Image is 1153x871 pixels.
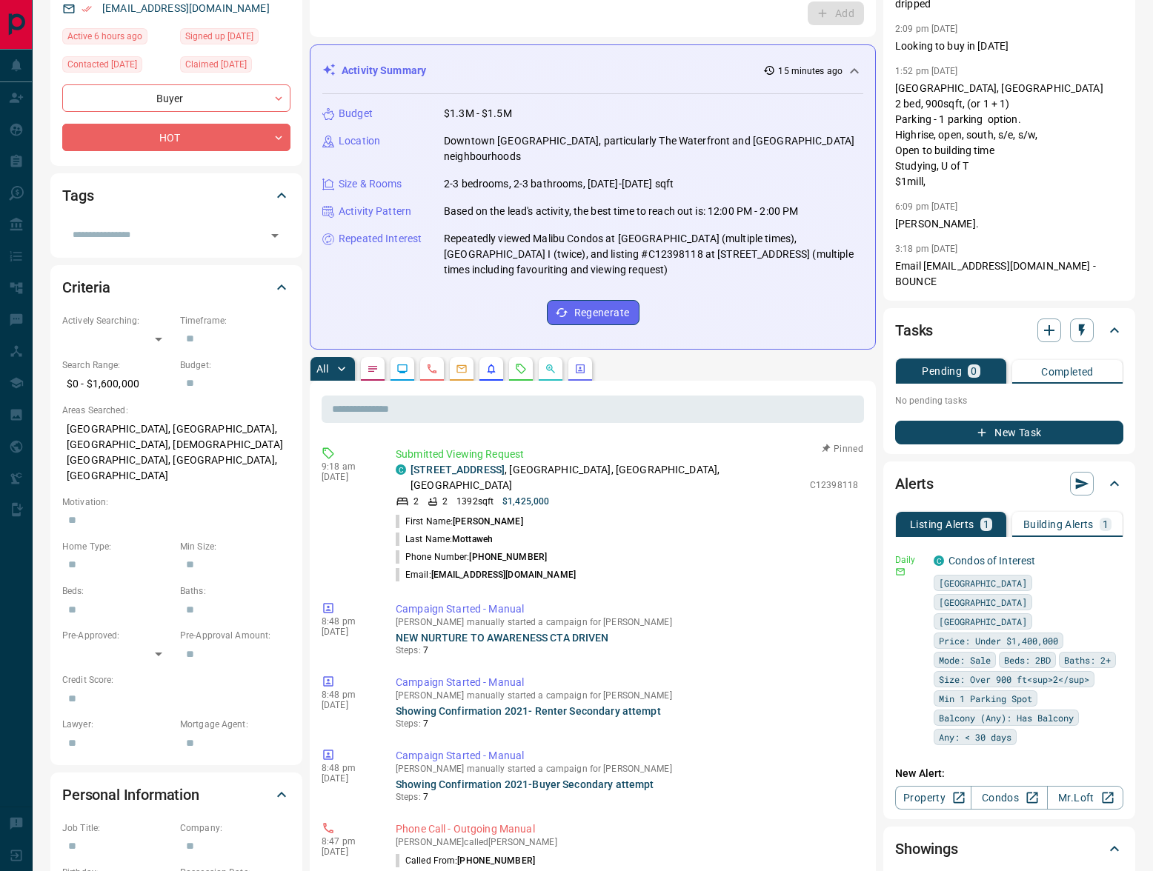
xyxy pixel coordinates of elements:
[180,584,290,598] p: Baths:
[1004,653,1051,667] span: Beds: 2BD
[1103,519,1109,530] p: 1
[62,276,110,299] h2: Criteria
[62,270,290,305] div: Criteria
[396,705,661,717] a: Showing Confirmation 2021- Renter Secondary attempt
[457,855,535,866] span: [PHONE_NUMBER]
[396,550,547,564] p: Phone Number:
[423,645,428,655] span: 7
[396,515,523,528] p: First Name:
[396,778,654,790] a: Showing Confirmation 2021-Buyer Secondary attempt
[423,792,428,802] span: 7
[396,717,858,730] p: Steps:
[62,56,173,77] div: Fri Oct 10 2025
[971,366,977,376] p: 0
[396,464,406,475] div: condos.ca
[396,675,858,690] p: Campaign Started - Manual
[1023,519,1094,530] p: Building Alerts
[452,534,493,544] span: Mottaweh
[934,555,944,566] div: condos.ca
[62,178,290,213] div: Tags
[895,318,933,342] h2: Tasks
[396,690,858,701] p: [PERSON_NAME] manually started a campaign for [PERSON_NAME]
[778,64,843,78] p: 15 minutes ago
[396,790,858,804] p: Steps:
[62,404,290,417] p: Areas Searched:
[895,258,1123,352] p: Email [EMAIL_ADDRESS][DOMAIN_NAME] - BOUNCE Phone+[PHONE_NUMBER] Placed call to [PHONE_NUMBER] - ...
[431,570,576,580] span: [EMAIL_ADDRESS][DOMAIN_NAME]
[895,472,934,495] h2: Alerts
[895,244,958,254] p: 3:18 pm [DATE]
[62,184,93,207] h2: Tags
[939,595,1027,610] span: [GEOGRAPHIC_DATA]
[895,81,1123,190] p: [GEOGRAPHIC_DATA], [GEOGRAPHIC_DATA] 2 bed, 900sqft, (or 1 + 1) Parking - 1 parking option. Highr...
[910,519,974,530] p: Listing Alerts
[502,495,549,508] p: $1,425,000
[180,28,290,49] div: Mon Feb 28 2022
[62,358,173,372] p: Search Range:
[895,837,958,861] h2: Showings
[453,516,522,527] span: [PERSON_NAME]
[895,553,925,567] p: Daily
[1041,367,1094,377] p: Completed
[396,748,858,764] p: Campaign Started - Manual
[1064,653,1111,667] span: Baths: 2+
[180,718,290,731] p: Mortgage Agent:
[895,421,1123,444] button: New Task
[62,673,290,687] p: Credit Score:
[62,783,199,807] h2: Personal Information
[485,363,497,375] svg: Listing Alerts
[265,225,285,246] button: Open
[547,300,639,325] button: Regenerate
[895,567,906,577] svg: Email
[185,57,247,72] span: Claimed [DATE]
[67,29,142,44] span: Active 6 hours ago
[939,710,1074,725] span: Balcony (Any): Has Balcony
[821,442,864,455] button: Pinned
[983,519,989,530] p: 1
[62,584,173,598] p: Beds:
[444,133,863,164] p: Downtown [GEOGRAPHIC_DATA], particularly The Waterfront and [GEOGRAPHIC_DATA] neighbourhoods
[62,718,173,731] p: Lawyer:
[62,124,290,151] div: HOT
[339,204,411,219] p: Activity Pattern
[62,314,173,327] p: Actively Searching:
[62,629,173,642] p: Pre-Approved:
[939,575,1027,590] span: [GEOGRAPHIC_DATA]
[322,836,373,847] p: 8:47 pm
[810,478,858,492] p: C12398118
[180,821,290,835] p: Company:
[62,777,290,812] div: Personal Information
[339,106,373,121] p: Budget
[545,363,556,375] svg: Opportunities
[444,176,674,192] p: 2-3 bedrooms, 2-3 bathrooms, [DATE]-[DATE] sqft
[322,700,373,710] p: [DATE]
[102,2,270,14] a: [EMAIL_ADDRESS][DOMAIN_NAME]
[1047,786,1123,810] a: Mr.Loft
[456,363,468,375] svg: Emails
[396,447,858,462] p: Submitted Viewing Request
[322,627,373,637] p: [DATE]
[444,106,512,121] p: $1.3M - $1.5M
[396,837,858,847] p: [PERSON_NAME] called [PERSON_NAME]
[444,231,863,278] p: Repeatedly viewed Malibu Condos at [GEOGRAPHIC_DATA] (multiple times), [GEOGRAPHIC_DATA] I (twice...
[515,363,527,375] svg: Requests
[442,495,448,508] p: 2
[62,821,173,835] p: Job Title:
[322,461,373,472] p: 9:18 am
[396,617,858,627] p: [PERSON_NAME] manually started a campaign for [PERSON_NAME]
[895,313,1123,348] div: Tasks
[895,39,1123,54] p: Looking to buy in [DATE]
[895,390,1123,412] p: No pending tasks
[180,358,290,372] p: Budget:
[895,201,958,212] p: 6:09 pm [DATE]
[62,372,173,396] p: $0 - $1,600,000
[316,364,328,374] p: All
[180,629,290,642] p: Pre-Approval Amount:
[939,614,1027,629] span: [GEOGRAPHIC_DATA]
[948,555,1035,567] a: Condos of Interest
[339,231,422,247] p: Repeated Interest
[895,24,958,34] p: 2:09 pm [DATE]
[423,718,428,729] span: 7
[396,821,858,837] p: Phone Call - Outgoing Manual
[411,462,803,493] p: , [GEOGRAPHIC_DATA], [GEOGRAPHIC_DATA], [GEOGRAPHIC_DATA]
